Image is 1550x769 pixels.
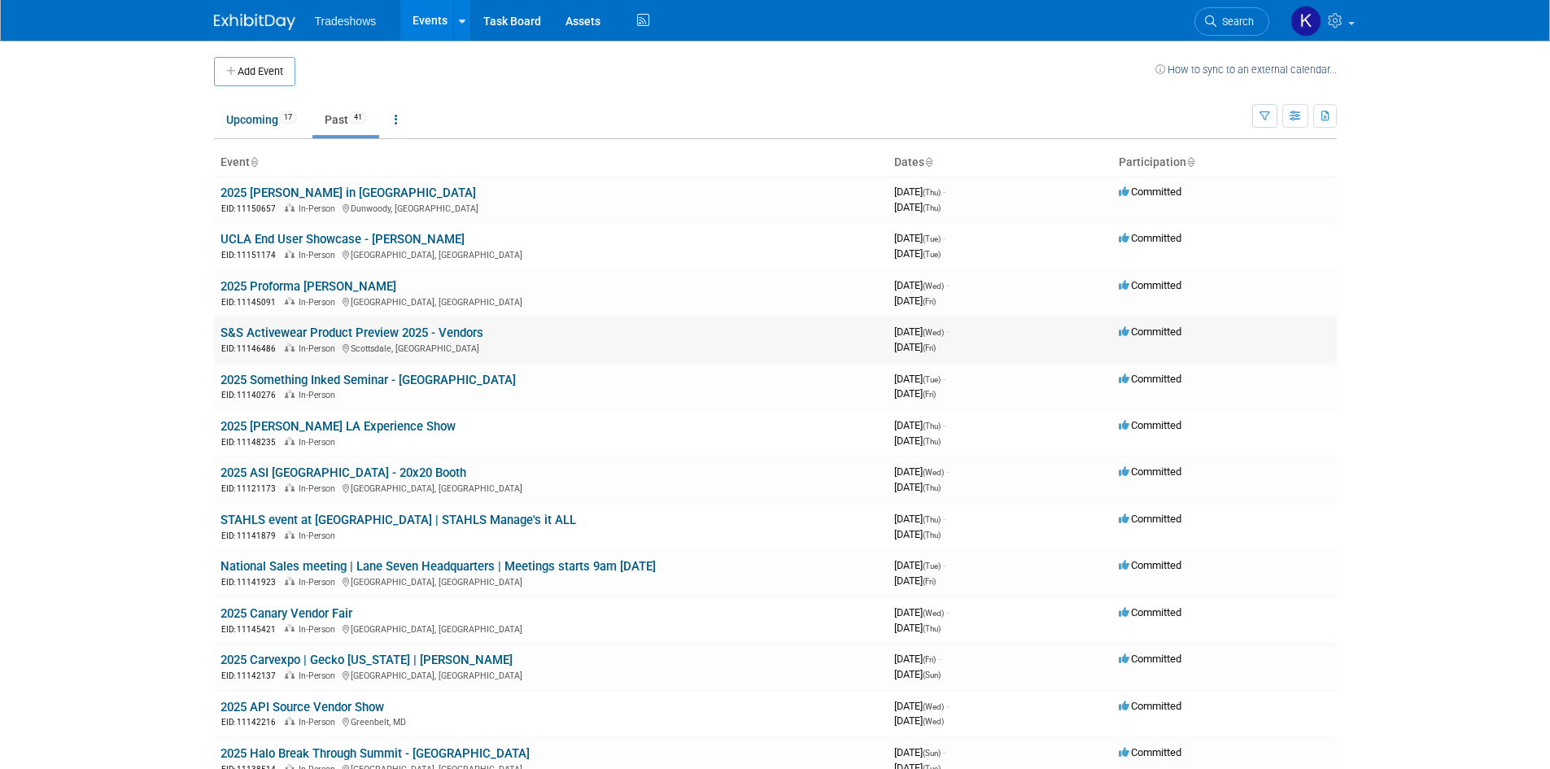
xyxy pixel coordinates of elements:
span: (Fri) [923,655,936,664]
span: Committed [1119,326,1181,338]
span: (Thu) [923,515,941,524]
span: [DATE] [894,201,941,213]
span: (Fri) [923,297,936,306]
img: ExhibitDay [214,14,295,30]
span: (Tue) [923,561,941,570]
span: In-Person [299,624,340,635]
span: Committed [1119,419,1181,431]
a: UCLA End User Showcase - [PERSON_NAME] [220,232,465,247]
span: (Fri) [923,577,936,586]
span: (Thu) [923,437,941,446]
span: [DATE] [894,606,949,618]
a: 2025 Canary Vendor Fair [220,606,352,621]
span: [DATE] [894,746,945,758]
div: Scottsdale, [GEOGRAPHIC_DATA] [220,341,881,355]
span: EID: 11142216 [221,718,282,727]
span: [DATE] [894,326,949,338]
img: In-Person Event [285,250,295,258]
span: EID: 11141879 [221,531,282,540]
span: [DATE] [894,387,936,400]
span: In-Person [299,297,340,308]
span: (Wed) [923,328,944,337]
a: National Sales meeting | Lane Seven Headquarters | Meetings starts 9am [DATE] [220,559,656,574]
span: (Sun) [923,749,941,758]
span: (Fri) [923,343,936,352]
span: EID: 11146486 [221,344,282,353]
span: - [943,513,945,525]
span: 41 [349,111,367,124]
div: [GEOGRAPHIC_DATA], [GEOGRAPHIC_DATA] [220,668,881,682]
a: Search [1194,7,1269,36]
span: Committed [1119,465,1181,478]
img: In-Person Event [285,390,295,398]
span: In-Person [299,390,340,400]
img: Karyna Kitsmey [1290,6,1321,37]
span: [DATE] [894,653,941,665]
img: In-Person Event [285,624,295,632]
span: EID: 11142137 [221,671,282,680]
a: Sort by Event Name [250,155,258,168]
span: - [946,606,949,618]
a: 2025 Halo Break Through Summit - [GEOGRAPHIC_DATA] [220,746,530,761]
a: STAHLS event at [GEOGRAPHIC_DATA] | STAHLS Manage's it ALL [220,513,576,527]
span: Committed [1119,186,1181,198]
div: [GEOGRAPHIC_DATA], [GEOGRAPHIC_DATA] [220,575,881,588]
span: Search [1216,15,1254,28]
span: [DATE] [894,232,945,244]
span: - [946,700,949,712]
img: In-Person Event [285,483,295,492]
span: [DATE] [894,668,941,680]
span: [DATE] [894,700,949,712]
span: - [943,373,945,385]
img: In-Person Event [285,437,295,445]
div: [GEOGRAPHIC_DATA], [GEOGRAPHIC_DATA] [220,481,881,495]
div: Dunwoody, [GEOGRAPHIC_DATA] [220,201,881,215]
a: Upcoming17 [214,104,309,135]
span: (Wed) [923,702,944,711]
span: [DATE] [894,341,936,353]
span: [DATE] [894,419,945,431]
span: - [946,326,949,338]
span: Committed [1119,513,1181,525]
a: S&S Activewear Product Preview 2025 - Vendors [220,326,483,340]
span: - [943,232,945,244]
span: [DATE] [894,528,941,540]
span: (Thu) [923,422,941,430]
span: [DATE] [894,247,941,260]
span: (Fri) [923,390,936,399]
span: EID: 11121173 [221,484,282,493]
span: - [943,186,945,198]
span: Committed [1119,373,1181,385]
span: Committed [1119,279,1181,291]
div: [GEOGRAPHIC_DATA], [GEOGRAPHIC_DATA] [220,295,881,308]
span: (Tue) [923,375,941,384]
span: In-Person [299,203,340,214]
span: EID: 11151174 [221,251,282,260]
span: [DATE] [894,295,936,307]
img: In-Person Event [285,343,295,352]
span: In-Person [299,250,340,260]
span: [DATE] [894,465,949,478]
span: (Thu) [923,624,941,633]
span: (Wed) [923,282,944,291]
div: Greenbelt, MD [220,714,881,728]
div: [GEOGRAPHIC_DATA], [GEOGRAPHIC_DATA] [220,247,881,261]
span: [DATE] [894,481,941,493]
a: 2025 [PERSON_NAME] LA Experience Show [220,419,456,434]
span: (Thu) [923,531,941,540]
span: - [946,279,949,291]
a: 2025 [PERSON_NAME] in [GEOGRAPHIC_DATA] [220,186,476,200]
span: In-Person [299,577,340,588]
span: In-Person [299,437,340,448]
span: Tradeshows [315,15,377,28]
span: EID: 11141923 [221,578,282,587]
span: (Wed) [923,717,944,726]
span: Committed [1119,746,1181,758]
span: In-Person [299,343,340,354]
span: Committed [1119,232,1181,244]
a: 2025 Proforma [PERSON_NAME] [220,279,396,294]
img: In-Person Event [285,531,295,539]
img: In-Person Event [285,577,295,585]
a: How to sync to an external calendar... [1155,63,1337,76]
span: EID: 11140276 [221,391,282,400]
